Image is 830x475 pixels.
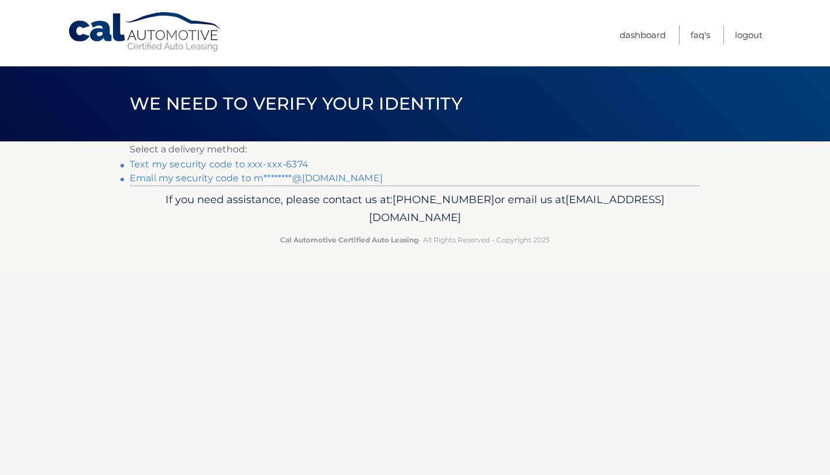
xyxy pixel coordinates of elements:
a: FAQ's [691,25,710,44]
span: We need to verify your identity [130,93,462,114]
a: Cal Automotive [67,12,223,53]
strong: Cal Automotive Certified Auto Leasing [280,235,418,244]
span: [PHONE_NUMBER] [393,193,495,206]
a: Text my security code to xxx-xxx-6374 [130,159,308,170]
p: - All Rights Reserved - Copyright 2025 [137,234,693,246]
p: If you need assistance, please contact us at: or email us at [137,190,693,227]
p: Select a delivery method: [130,141,700,158]
a: Dashboard [620,25,666,44]
a: Email my security code to m********@[DOMAIN_NAME] [130,173,383,184]
a: Logout [735,25,763,44]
